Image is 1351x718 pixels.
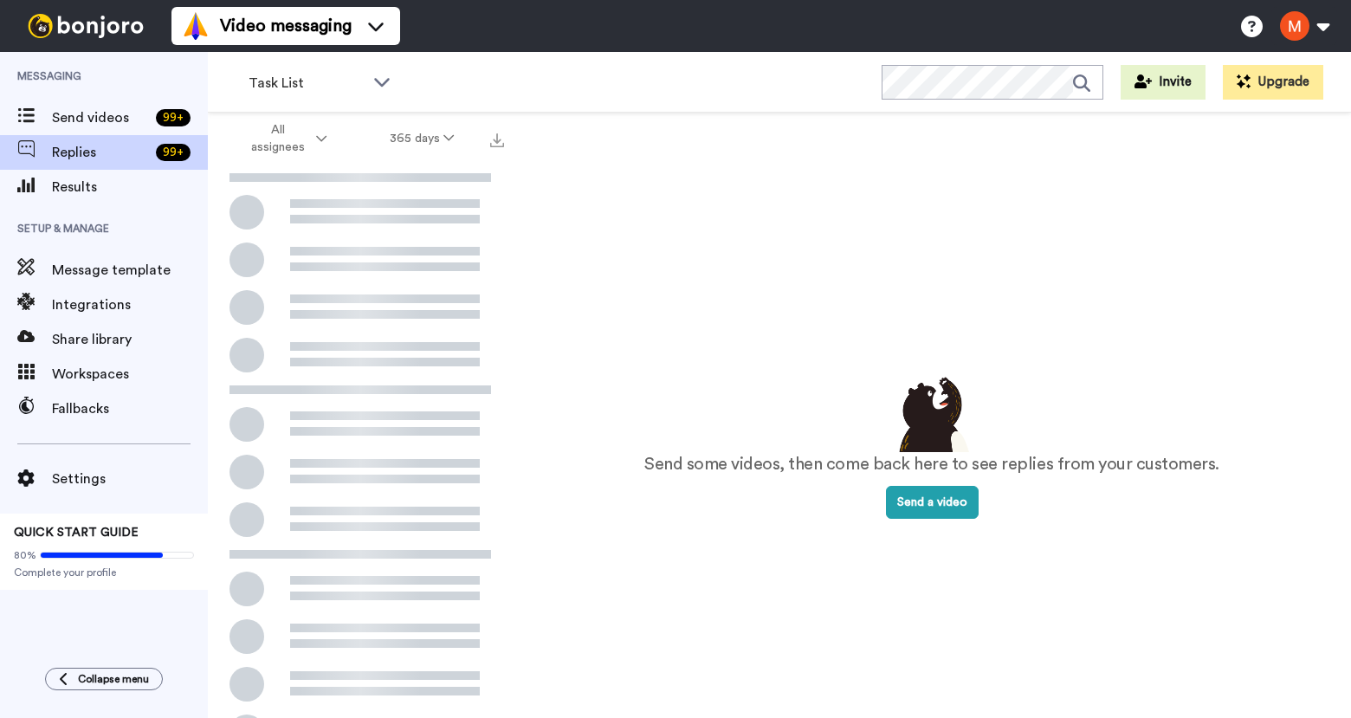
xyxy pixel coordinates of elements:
[52,107,149,128] span: Send videos
[211,114,359,163] button: All assignees
[242,121,313,156] span: All assignees
[156,109,191,126] div: 99 +
[1121,65,1206,100] button: Invite
[52,294,208,315] span: Integrations
[182,12,210,40] img: vm-color.svg
[485,126,509,152] button: Export all results that match these filters now.
[52,469,208,489] span: Settings
[220,14,352,38] span: Video messaging
[52,329,208,350] span: Share library
[156,144,191,161] div: 99 +
[45,668,163,690] button: Collapse menu
[52,364,208,385] span: Workspaces
[359,123,486,154] button: 365 days
[249,73,365,94] span: Task List
[78,672,149,686] span: Collapse menu
[52,177,208,197] span: Results
[644,452,1219,477] p: Send some videos, then come back here to see replies from your customers.
[52,260,208,281] span: Message template
[14,548,36,562] span: 80%
[52,142,149,163] span: Replies
[1223,65,1323,100] button: Upgrade
[490,133,504,147] img: export.svg
[21,14,151,38] img: bj-logo-header-white.svg
[889,372,975,452] img: results-emptystates.png
[52,398,208,419] span: Fallbacks
[14,566,194,579] span: Complete your profile
[886,486,979,519] button: Send a video
[14,527,139,539] span: QUICK START GUIDE
[886,496,979,508] a: Send a video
